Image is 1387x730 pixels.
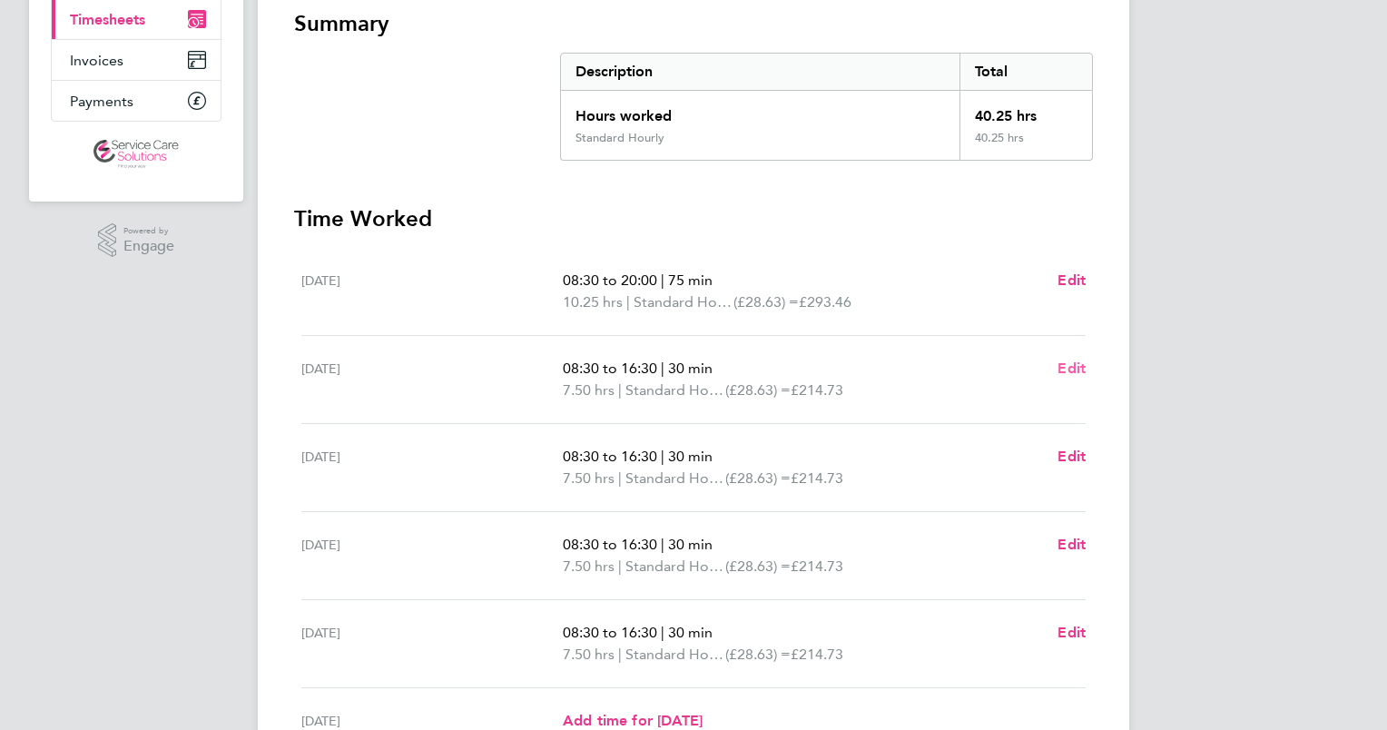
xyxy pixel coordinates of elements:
span: | [661,448,664,465]
span: 7.50 hrs [563,646,615,663]
div: [DATE] [301,358,563,401]
span: Edit [1057,448,1086,465]
div: [DATE] [301,270,563,313]
span: Timesheets [70,11,145,28]
div: Standard Hourly [575,131,664,145]
span: | [618,469,622,487]
span: 30 min [668,536,713,553]
a: Go to home page [51,140,221,169]
h3: Time Worked [294,204,1093,233]
span: 10.25 hrs [563,293,623,311]
span: Standard Hourly [625,468,725,489]
span: 7.50 hrs [563,381,615,399]
a: Powered byEngage [98,223,175,258]
h3: Summary [294,9,1093,38]
div: Description [561,54,959,90]
span: (£28.63) = [733,293,799,311]
span: 7.50 hrs [563,469,615,487]
span: (£28.63) = [725,557,791,575]
span: £214.73 [791,381,843,399]
div: [DATE] [301,622,563,666]
a: Edit [1057,534,1086,556]
span: | [661,271,664,289]
span: Engage [123,239,174,254]
div: Hours worked [561,91,959,131]
span: | [661,360,664,377]
span: (£28.63) = [725,469,791,487]
span: Powered by [123,223,174,239]
span: (£28.63) = [725,646,791,663]
span: 08:30 to 16:30 [563,624,657,641]
a: Edit [1057,358,1086,380]
span: Standard Hourly [625,556,725,577]
span: £214.73 [791,646,843,663]
span: 08:30 to 16:30 [563,360,657,377]
div: Summary [560,53,1093,161]
span: | [618,646,622,663]
a: Payments [52,81,221,121]
span: Invoices [70,52,123,69]
span: | [618,557,622,575]
span: | [626,293,630,311]
span: Edit [1057,624,1086,641]
span: Standard Hourly [625,644,725,666]
span: (£28.63) = [725,381,791,399]
span: 08:30 to 20:00 [563,271,657,289]
span: 08:30 to 16:30 [563,448,657,465]
span: £214.73 [791,557,843,575]
span: 30 min [668,360,713,377]
div: 40.25 hrs [959,91,1092,131]
a: Edit [1057,446,1086,468]
img: servicecare-logo-retina.png [93,140,179,169]
span: 08:30 to 16:30 [563,536,657,553]
span: Payments [70,93,133,110]
span: | [618,381,622,399]
span: 7.50 hrs [563,557,615,575]
a: Edit [1057,622,1086,644]
span: Standard Hourly [634,291,733,313]
span: £293.46 [799,293,851,311]
div: Total [959,54,1092,90]
a: Edit [1057,270,1086,291]
span: £214.73 [791,469,843,487]
span: | [661,624,664,641]
span: | [661,536,664,553]
span: 75 min [668,271,713,289]
div: 40.25 hrs [959,131,1092,160]
div: [DATE] [301,534,563,577]
div: [DATE] [301,446,563,489]
span: Standard Hourly [625,380,725,401]
span: Edit [1057,536,1086,553]
span: 30 min [668,448,713,465]
span: Edit [1057,271,1086,289]
span: Add time for [DATE] [563,712,703,729]
span: 30 min [668,624,713,641]
span: Edit [1057,360,1086,377]
a: Invoices [52,40,221,80]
